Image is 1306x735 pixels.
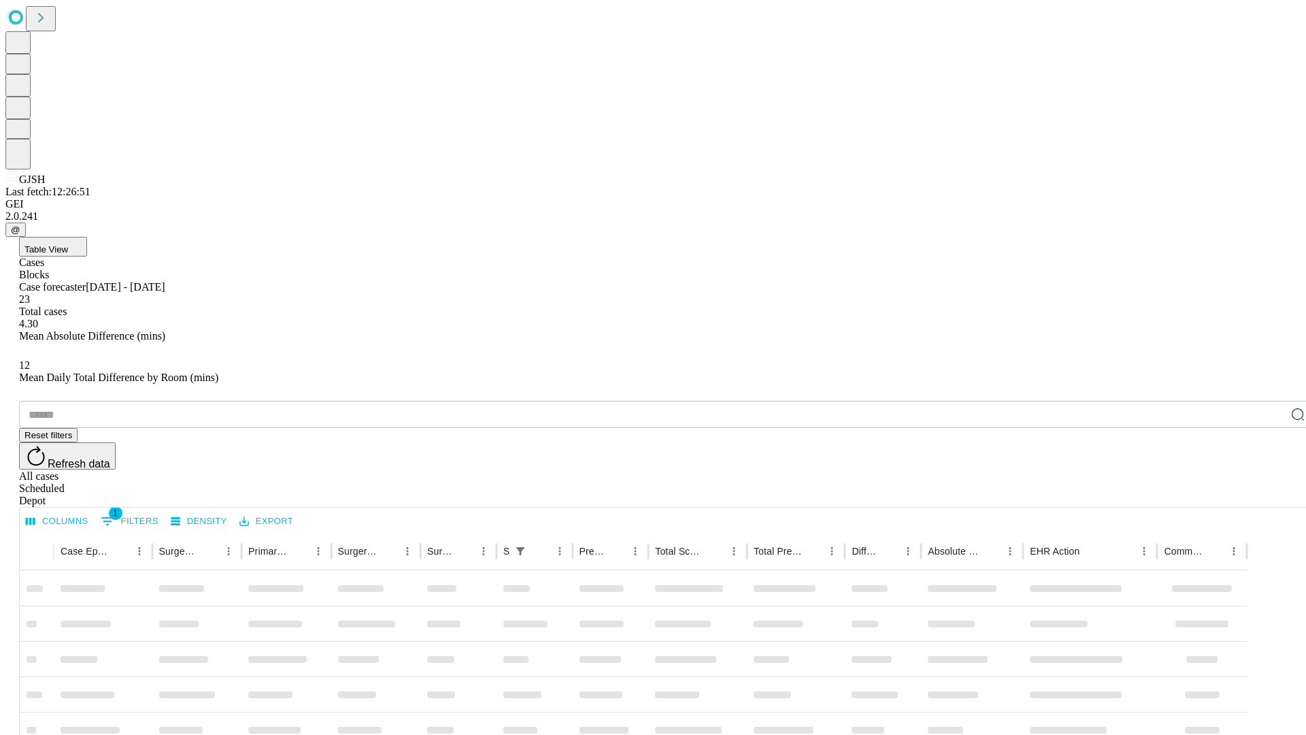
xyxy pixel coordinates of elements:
button: @ [5,223,26,237]
div: GEI [5,198,1301,210]
button: Sort [200,542,219,561]
div: Surgeon Name [159,546,199,557]
button: Export [236,511,297,532]
button: Sort [705,542,724,561]
div: Total Predicted Duration [754,546,803,557]
button: Density [167,511,231,532]
span: Total cases [19,306,67,317]
button: Menu [398,542,417,561]
button: Reset filters [19,428,78,442]
div: Absolute Difference [928,546,980,557]
span: Reset filters [24,430,72,440]
div: Comments [1164,546,1203,557]
span: GJSH [19,174,45,185]
button: Sort [607,542,626,561]
button: Show filters [97,510,162,532]
button: Select columns [22,511,92,532]
div: 1 active filter [511,542,530,561]
button: Sort [290,542,309,561]
span: 23 [19,293,30,305]
div: 2.0.241 [5,210,1301,223]
span: Table View [24,244,68,255]
span: [DATE] - [DATE] [86,281,165,293]
button: Menu [1135,542,1154,561]
button: Menu [130,542,149,561]
button: Sort [1081,542,1100,561]
button: Menu [899,542,918,561]
button: Sort [531,542,550,561]
div: Total Scheduled Duration [655,546,704,557]
button: Menu [822,542,841,561]
button: Menu [724,542,743,561]
button: Menu [219,542,238,561]
button: Sort [111,542,130,561]
span: 1 [109,506,122,520]
span: Last fetch: 12:26:51 [5,186,90,197]
span: Mean Absolute Difference (mins) [19,330,165,342]
button: Menu [1001,542,1020,561]
button: Menu [474,542,493,561]
div: Scheduled In Room Duration [503,546,509,557]
div: Case Epic Id [61,546,110,557]
span: 4.30 [19,318,38,329]
span: Refresh data [48,458,110,470]
div: Surgery Date [427,546,454,557]
span: Mean Daily Total Difference by Room (mins) [19,372,218,383]
button: Table View [19,237,87,257]
button: Sort [1205,542,1224,561]
button: Menu [550,542,569,561]
div: Surgery Name [338,546,378,557]
button: Sort [880,542,899,561]
div: Difference [852,546,878,557]
div: Primary Service [248,546,288,557]
span: 12 [19,359,30,371]
div: EHR Action [1030,546,1079,557]
button: Menu [309,542,328,561]
button: Refresh data [19,442,116,470]
button: Menu [1224,542,1243,561]
button: Sort [982,542,1001,561]
button: Sort [455,542,474,561]
button: Sort [803,542,822,561]
span: @ [11,225,20,235]
button: Sort [379,542,398,561]
span: Case forecaster [19,281,86,293]
div: Predicted In Room Duration [580,546,606,557]
button: Show filters [511,542,530,561]
button: Menu [626,542,645,561]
